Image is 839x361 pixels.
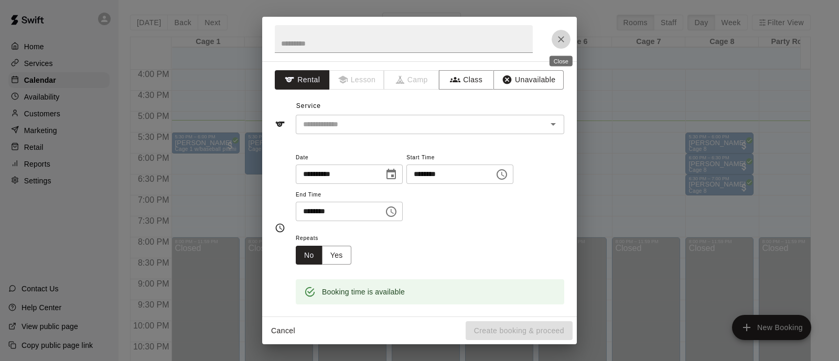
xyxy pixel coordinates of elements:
[330,70,385,90] span: Lessons must be created in the Services page first
[296,246,351,265] div: outlined button group
[523,316,564,332] button: Remove all
[296,188,403,202] span: End Time
[275,223,285,233] svg: Timing
[322,282,405,301] div: Booking time is available
[491,164,512,185] button: Choose time, selected time is 7:00 PM
[439,70,494,90] button: Class
[266,321,300,341] button: Cancel
[275,119,285,129] svg: Service
[489,316,523,332] button: Add all
[381,164,402,185] button: Choose date, selected date is Sep 9, 2025
[296,232,360,246] span: Repeats
[296,151,403,165] span: Date
[546,117,561,132] button: Open
[550,56,573,67] div: Close
[552,30,571,49] button: Close
[296,102,321,110] span: Service
[381,201,402,222] button: Choose time, selected time is 7:30 PM
[384,70,439,90] span: Camps can only be created in the Services page
[296,246,322,265] button: No
[275,70,330,90] button: Rental
[493,70,564,90] button: Unavailable
[406,151,513,165] span: Start Time
[322,246,351,265] button: Yes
